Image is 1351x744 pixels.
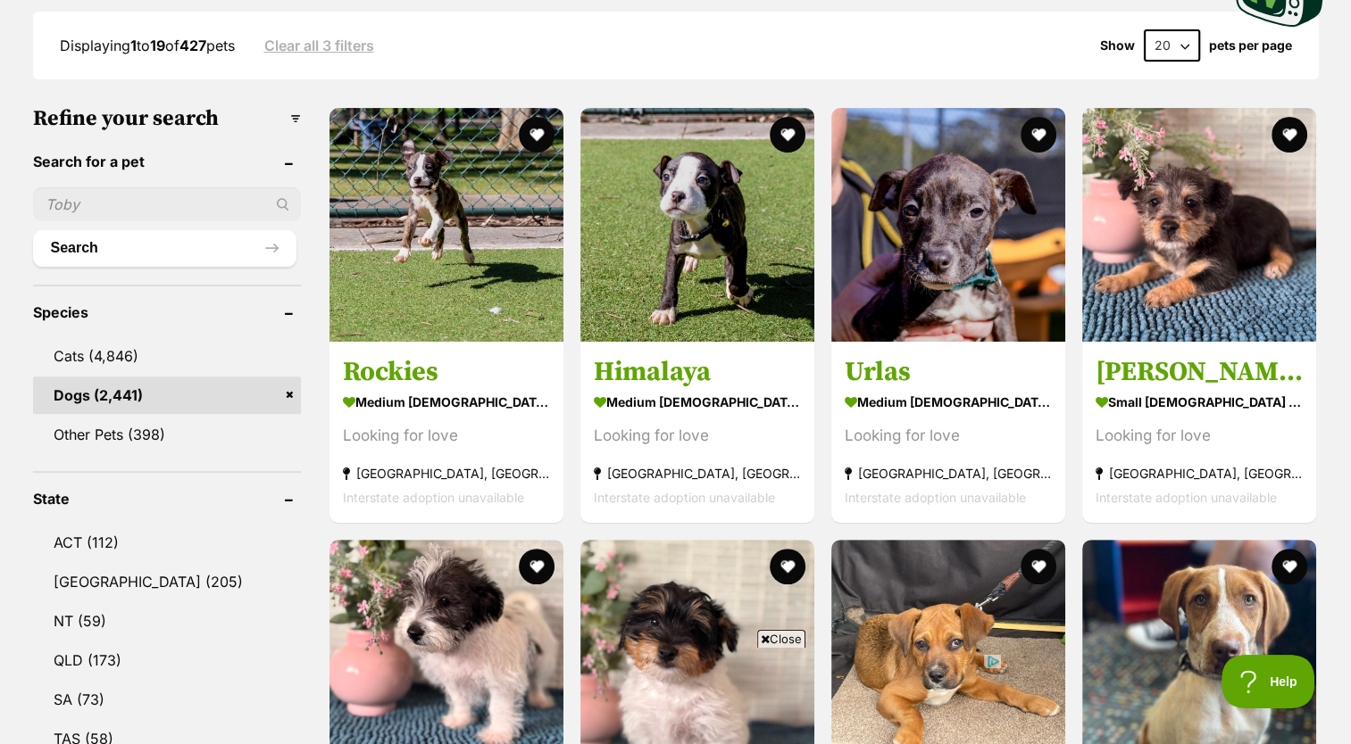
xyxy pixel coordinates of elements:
[150,37,165,54] strong: 19
[33,337,301,375] a: Cats (4,846)
[264,37,374,54] a: Clear all 3 filters
[845,424,1052,448] div: Looking for love
[343,424,550,448] div: Looking for love
[519,549,555,584] button: favourite
[770,117,805,153] button: favourite
[179,37,206,54] strong: 427
[1100,38,1135,53] span: Show
[831,108,1065,342] img: Urlas - Staffordshire Terrier Dog
[329,342,563,523] a: Rockies medium [DEMOGRAPHIC_DATA] Dog Looking for love [GEOGRAPHIC_DATA], [GEOGRAPHIC_DATA] Inter...
[343,490,524,505] span: Interstate adoption unavailable
[580,108,814,342] img: Himalaya - Staffordshire Terrier Dog
[1082,108,1316,342] img: Marvin - Maltese x Poodle x Fox Terrier Dog
[757,630,805,648] span: Close
[351,655,1001,735] iframe: Advertisement
[845,461,1052,485] strong: [GEOGRAPHIC_DATA], [GEOGRAPHIC_DATA]
[594,389,801,415] strong: medium [DEMOGRAPHIC_DATA] Dog
[1272,117,1308,153] button: favourite
[33,187,301,221] input: Toby
[33,230,296,266] button: Search
[1096,355,1303,389] h3: [PERSON_NAME]
[33,641,301,679] a: QLD (173)
[1209,38,1292,53] label: pets per page
[1021,549,1056,584] button: favourite
[845,389,1052,415] strong: medium [DEMOGRAPHIC_DATA] Dog
[33,602,301,640] a: NT (59)
[33,153,301,169] header: Search for a pet
[594,490,775,505] span: Interstate adoption unavailable
[594,355,801,389] h3: Himalaya
[33,376,301,414] a: Dogs (2,441)
[343,355,550,389] h3: Rockies
[329,108,563,342] img: Rockies - Staffordshire Terrier Dog
[33,491,301,507] header: State
[60,37,235,54] span: Displaying to of pets
[845,490,1026,505] span: Interstate adoption unavailable
[1096,461,1303,485] strong: [GEOGRAPHIC_DATA], [GEOGRAPHIC_DATA]
[1082,342,1316,523] a: [PERSON_NAME] small [DEMOGRAPHIC_DATA] Dog Looking for love [GEOGRAPHIC_DATA], [GEOGRAPHIC_DATA] ...
[33,563,301,600] a: [GEOGRAPHIC_DATA] (205)
[33,524,301,561] a: ACT (112)
[594,461,801,485] strong: [GEOGRAPHIC_DATA], [GEOGRAPHIC_DATA]
[33,681,301,718] a: SA (73)
[1096,389,1303,415] strong: small [DEMOGRAPHIC_DATA] Dog
[33,416,301,453] a: Other Pets (398)
[519,117,555,153] button: favourite
[1021,117,1056,153] button: favourite
[770,549,805,584] button: favourite
[1222,655,1315,708] iframe: Help Scout Beacon - Open
[33,304,301,320] header: Species
[130,37,137,54] strong: 1
[343,389,550,415] strong: medium [DEMOGRAPHIC_DATA] Dog
[1272,549,1308,584] button: favourite
[580,342,814,523] a: Himalaya medium [DEMOGRAPHIC_DATA] Dog Looking for love [GEOGRAPHIC_DATA], [GEOGRAPHIC_DATA] Inte...
[1096,424,1303,448] div: Looking for love
[594,424,801,448] div: Looking for love
[1096,490,1277,505] span: Interstate adoption unavailable
[845,355,1052,389] h3: Urlas
[33,106,301,131] h3: Refine your search
[831,342,1065,523] a: Urlas medium [DEMOGRAPHIC_DATA] Dog Looking for love [GEOGRAPHIC_DATA], [GEOGRAPHIC_DATA] Interst...
[343,461,550,485] strong: [GEOGRAPHIC_DATA], [GEOGRAPHIC_DATA]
